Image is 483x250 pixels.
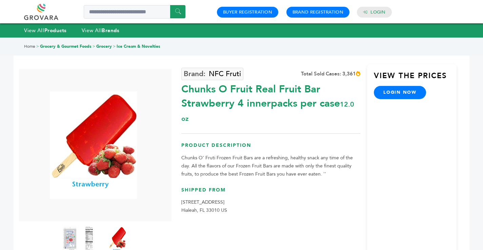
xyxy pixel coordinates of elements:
[370,9,385,15] a: Login
[24,27,67,34] a: View AllProducts
[181,198,360,214] p: [STREET_ADDRESS] Hialeah, FL 33010 US
[223,9,272,15] a: Buyer Registration
[374,86,426,99] a: login now
[181,79,360,125] div: Chunks O Fruit Real Fruit Bar Strawberry 4 innerpacks per case
[301,70,360,77] div: Total Sold Cases: 3,361
[181,142,360,154] h3: Product Description
[374,71,457,86] h3: View the Prices
[36,44,39,49] span: >
[293,9,343,15] a: Brand Registration
[181,68,243,80] a: NFC Fruti
[93,44,95,49] span: >
[82,27,120,34] a: View AllBrands
[113,44,116,49] span: >
[181,100,354,123] span: 12.0 oz
[181,154,360,178] p: Chunks O' Fruti Frozen Fruit Bars are a refreshing, healthy snack any time of the day. All the fl...
[181,187,360,199] h3: Shipped From
[44,27,67,34] strong: Products
[50,91,137,199] img: Chunks O' Fruit Real Fruit Bar Strawberry 4 innerpacks per case 12.0 oz
[96,44,112,49] a: Grocery
[40,44,92,49] a: Grocery & Gourmet Foods
[84,5,185,19] input: Search a product or brand...
[117,44,160,49] a: Ice Cream & Novelties
[24,44,35,49] a: Home
[102,27,119,34] strong: Brands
